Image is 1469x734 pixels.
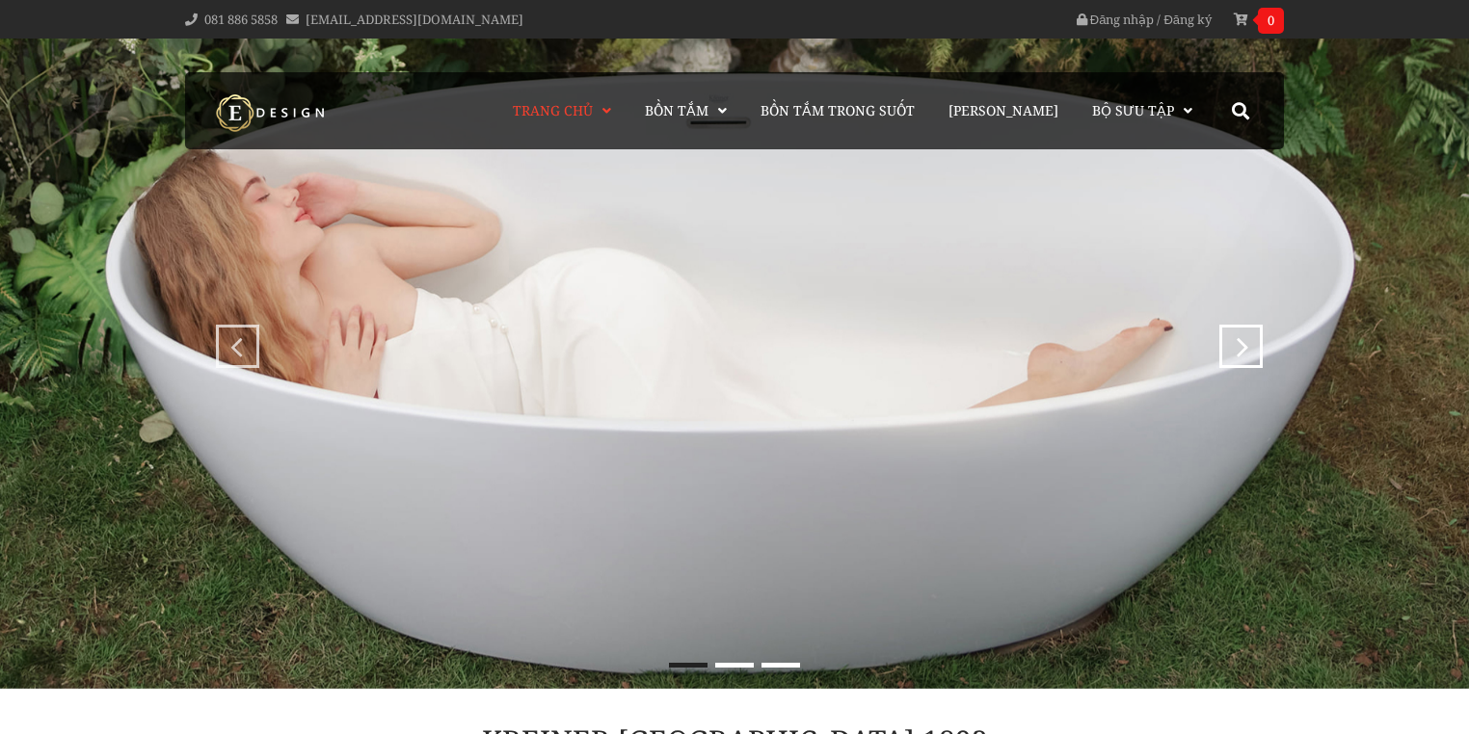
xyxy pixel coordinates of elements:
[1258,8,1284,34] span: 0
[200,93,344,132] img: logo Kreiner Germany - Edesign Interior
[513,101,593,119] span: Trang chủ
[221,325,245,349] div: prev
[1157,11,1161,28] span: /
[934,72,1073,149] a: [PERSON_NAME]
[1092,101,1174,119] span: Bộ Sưu Tập
[306,11,523,28] a: [EMAIL_ADDRESS][DOMAIN_NAME]
[1224,325,1248,349] div: next
[645,101,708,119] span: Bồn Tắm
[948,101,1058,119] span: [PERSON_NAME]
[761,101,915,119] span: Bồn Tắm Trong Suốt
[1078,72,1207,149] a: Bộ Sưu Tập
[503,72,626,149] a: Trang chủ
[746,72,929,149] a: Bồn Tắm Trong Suốt
[630,72,741,149] a: Bồn Tắm
[204,11,278,28] a: 081 886 5858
